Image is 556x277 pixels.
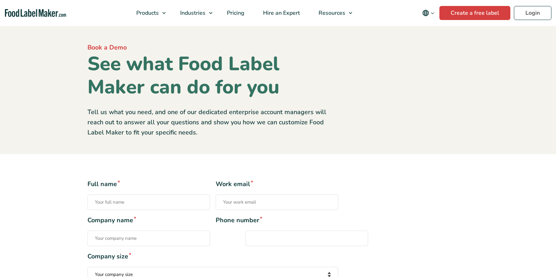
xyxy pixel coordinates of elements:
input: Work email* [216,194,338,210]
span: Book a Demo [87,43,127,52]
input: Full name* [87,194,210,210]
span: Phone number [216,216,338,225]
span: Products [134,9,159,17]
a: Create a free label [439,6,510,20]
span: Company size [87,252,338,261]
span: Company name [87,216,210,225]
span: Industries [178,9,206,17]
a: Login [514,6,551,20]
span: Pricing [225,9,245,17]
button: Change language [417,6,439,20]
span: Hire an Expert [261,9,301,17]
span: Work email [216,179,338,189]
span: Resources [316,9,346,17]
input: Phone number* [246,231,368,246]
span: Full name [87,179,210,189]
h1: See what Food Label Maker can do for you [87,52,338,99]
p: Tell us what you need, and one of our dedicated enterprise account managers will reach out to ans... [87,107,338,137]
a: Food Label Maker homepage [5,9,66,17]
input: Company name* [87,231,210,246]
